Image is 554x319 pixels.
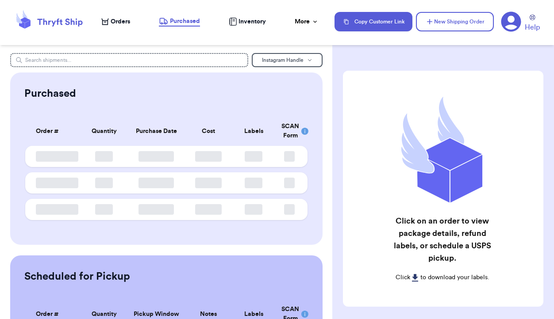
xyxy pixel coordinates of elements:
[229,17,266,26] a: Inventory
[159,17,200,27] a: Purchased
[295,17,319,26] div: More
[25,117,82,146] th: Order #
[111,17,130,26] span: Orders
[387,273,498,282] p: Click to download your labels.
[335,12,412,31] button: Copy Customer Link
[186,117,231,146] th: Cost
[252,53,323,67] button: Instagram Handle
[231,117,276,146] th: Labels
[24,87,76,101] h2: Purchased
[416,12,494,31] button: New Shipping Order
[525,15,540,33] a: Help
[262,57,304,63] span: Instagram Handle
[239,17,266,26] span: Inventory
[127,117,186,146] th: Purchase Date
[24,270,130,284] h2: Scheduled for Pickup
[281,122,296,141] div: SCAN Form
[170,17,200,26] span: Purchased
[387,215,498,264] h2: Click on an order to view package details, refund labels, or schedule a USPS pickup.
[101,17,130,26] a: Orders
[525,22,540,33] span: Help
[81,117,127,146] th: Quantity
[10,53,248,67] input: Search shipments...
